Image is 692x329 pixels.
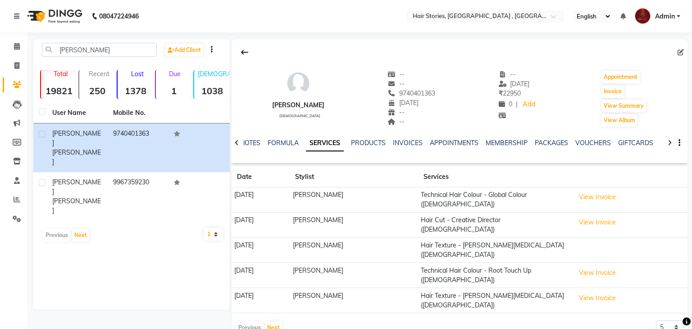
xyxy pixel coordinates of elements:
img: logo [23,4,85,29]
p: Recent [83,70,115,78]
strong: 1378 [118,85,153,96]
span: [PERSON_NAME] [52,148,101,166]
a: FORMULA [268,139,299,147]
th: User Name [47,103,108,123]
button: View Summary [601,100,646,112]
img: Admin [635,8,651,24]
a: INVOICES [393,139,423,147]
a: SERVICES [306,135,344,151]
a: PACKAGES [535,139,568,147]
strong: 1 [156,85,191,96]
img: avatar [285,70,312,97]
button: View Invoice [575,266,620,280]
span: [PERSON_NAME] [52,129,101,147]
th: Date [232,167,290,187]
span: ₹ [499,89,503,97]
input: Search by Name/Mobile/Email/Code [42,43,157,57]
b: 08047224946 [99,4,139,29]
strong: 19821 [41,85,77,96]
span: 9740401363 [388,89,436,97]
span: -- [499,70,516,78]
a: Add [521,98,537,111]
strong: 1038 [194,85,230,96]
button: View Album [601,114,637,127]
div: Back to Client [235,44,254,61]
button: View Invoice [575,190,620,204]
strong: 250 [79,85,115,96]
span: -- [388,108,405,116]
span: 0 [499,100,512,108]
button: View Invoice [575,291,620,305]
button: View Invoice [575,215,620,229]
a: VOUCHERS [575,139,611,147]
a: GIFTCARDS [618,139,653,147]
span: [DATE] [499,80,530,88]
span: [PERSON_NAME] [52,178,101,196]
td: [DATE] [232,187,290,213]
p: [DEMOGRAPHIC_DATA] [198,70,230,78]
td: [PERSON_NAME] [290,288,418,313]
a: POINTS [660,139,683,147]
p: Lost [121,70,153,78]
div: [PERSON_NAME] [272,101,324,110]
td: [DATE] [232,288,290,313]
span: Admin [655,12,675,21]
button: Next [72,229,89,242]
span: -- [388,118,405,126]
th: Services [418,167,572,187]
span: -- [388,70,405,78]
td: Technical Hair Colour - Global Colour ([DEMOGRAPHIC_DATA]) [418,187,572,213]
td: Hair Texture - [PERSON_NAME][MEDICAL_DATA] ([DEMOGRAPHIC_DATA]) [418,288,572,313]
a: MEMBERSHIP [486,139,528,147]
th: Mobile No. [108,103,168,123]
td: [DATE] [232,238,290,263]
td: [PERSON_NAME] [290,238,418,263]
span: [DATE] [388,99,419,107]
span: -- [388,80,405,88]
td: 9740401363 [108,123,168,172]
td: Hair Cut - Creative Director ([DEMOGRAPHIC_DATA]) [418,212,572,238]
td: [PERSON_NAME] [290,187,418,213]
span: 22950 [499,89,521,97]
a: NOTES [240,139,260,147]
p: Due [158,70,191,78]
button: Appointment [601,71,640,83]
span: [PERSON_NAME] [52,197,101,215]
td: Hair Texture - [PERSON_NAME][MEDICAL_DATA] ([DEMOGRAPHIC_DATA]) [418,238,572,263]
span: [DEMOGRAPHIC_DATA] [279,114,320,118]
a: APPOINTMENTS [430,139,478,147]
th: Stylist [290,167,418,187]
td: [PERSON_NAME] [290,263,418,288]
p: Total [45,70,77,78]
td: 9967359230 [108,172,168,221]
a: Add Client [165,44,203,56]
td: [DATE] [232,212,290,238]
a: PRODUCTS [351,139,386,147]
td: Technical Hair Colour - Root Touch Up ([DEMOGRAPHIC_DATA]) [418,263,572,288]
td: [PERSON_NAME] [290,212,418,238]
span: | [516,100,518,109]
button: Invoice [601,85,624,98]
td: [DATE] [232,263,290,288]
